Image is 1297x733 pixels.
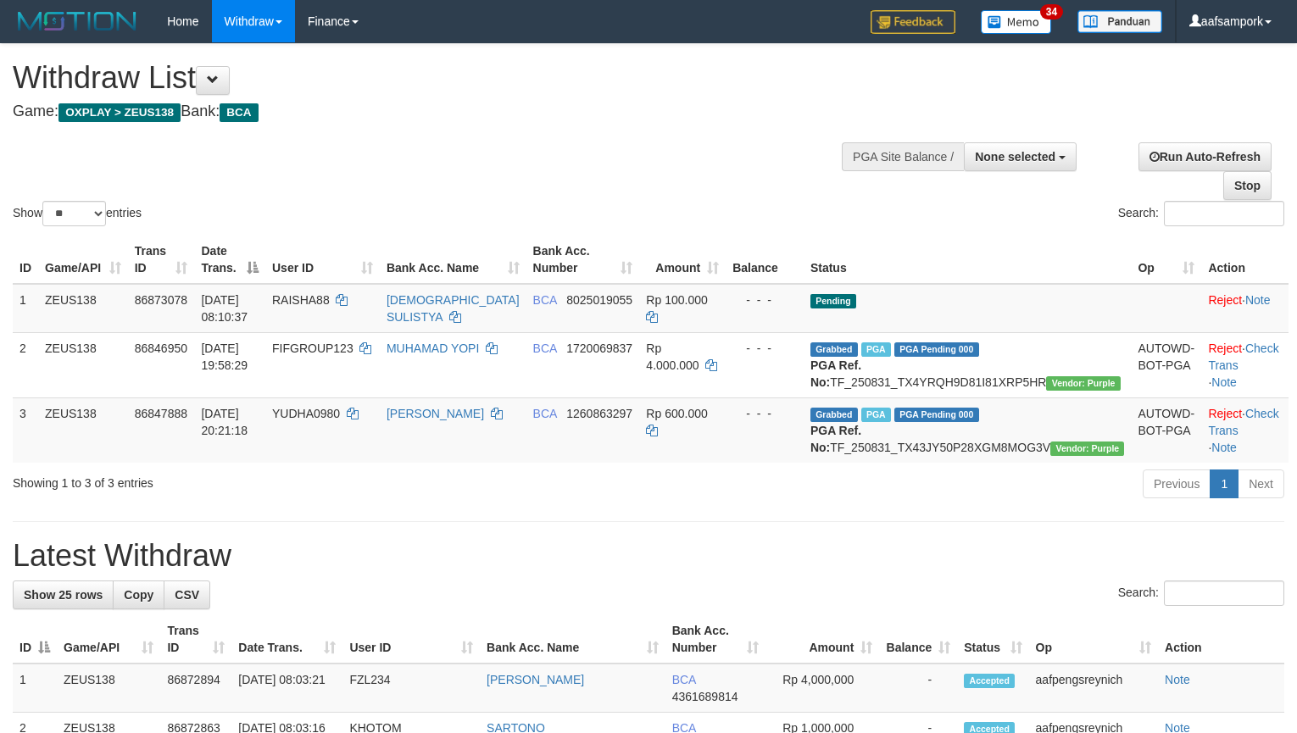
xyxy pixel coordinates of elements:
td: [DATE] 08:03:21 [231,664,342,713]
a: Show 25 rows [13,580,114,609]
th: Balance: activate to sort column ascending [879,615,957,664]
td: · [1201,284,1289,333]
td: 3 [13,397,38,463]
div: - - - [732,340,797,357]
span: 34 [1040,4,1063,19]
th: Amount: activate to sort column ascending [639,236,726,284]
th: Game/API: activate to sort column ascending [57,615,160,664]
a: [PERSON_NAME] [387,407,484,420]
a: Reject [1208,293,1242,307]
span: Grabbed [810,342,858,357]
a: Previous [1143,469,1211,498]
input: Search: [1164,201,1284,226]
td: ZEUS138 [57,664,160,713]
span: BCA [672,673,696,686]
span: OXPLAY > ZEUS138 [58,103,181,122]
a: [PERSON_NAME] [487,673,584,686]
a: Note [1211,375,1237,389]
a: MUHAMAD YOPI [387,342,479,355]
th: Date Trans.: activate to sort column ascending [231,615,342,664]
th: Status: activate to sort column ascending [957,615,1028,664]
span: [DATE] 19:58:29 [201,342,248,372]
a: Stop [1223,171,1272,200]
th: Op: activate to sort column ascending [1029,615,1159,664]
th: Trans ID: activate to sort column ascending [128,236,195,284]
a: [DEMOGRAPHIC_DATA] SULISTYA [387,293,520,324]
div: - - - [732,405,797,422]
span: Grabbed [810,408,858,422]
td: ZEUS138 [38,284,128,333]
span: Show 25 rows [24,588,103,602]
span: Copy 8025019055 to clipboard [566,293,632,307]
th: Op: activate to sort column ascending [1131,236,1201,284]
span: Copy 1720069837 to clipboard [566,342,632,355]
td: · · [1201,397,1289,463]
th: Game/API: activate to sort column ascending [38,236,128,284]
th: Bank Acc. Name: activate to sort column ascending [380,236,526,284]
span: BCA [220,103,258,122]
th: Bank Acc. Number: activate to sort column ascending [665,615,765,664]
td: 1 [13,284,38,333]
span: BCA [533,342,557,355]
h1: Withdraw List [13,61,848,95]
div: PGA Site Balance / [842,142,964,171]
div: - - - [732,292,797,308]
a: Reject [1208,407,1242,420]
td: TF_250831_TX43JY50P28XGM8MOG3V [804,397,1132,463]
span: [DATE] 08:10:37 [201,293,248,324]
span: BCA [533,293,557,307]
b: PGA Ref. No: [810,424,861,454]
span: CSV [175,588,199,602]
td: AUTOWD-BOT-PGA [1131,332,1201,397]
img: Feedback.jpg [871,10,955,34]
td: Rp 4,000,000 [765,664,879,713]
th: Trans ID: activate to sort column ascending [160,615,231,664]
th: Status [804,236,1132,284]
th: Date Trans.: activate to sort column descending [194,236,265,284]
th: Amount: activate to sort column ascending [765,615,879,664]
span: PGA Pending [894,408,979,422]
td: FZL234 [342,664,480,713]
a: Check Trans [1208,342,1278,372]
span: Accepted [964,674,1015,688]
label: Show entries [13,201,142,226]
img: Button%20Memo.svg [981,10,1052,34]
td: ZEUS138 [38,397,128,463]
span: Rp 4.000.000 [646,342,699,372]
span: RAISHA88 [272,293,330,307]
img: panduan.png [1077,10,1162,33]
td: - [879,664,957,713]
h1: Latest Withdraw [13,539,1284,573]
span: YUDHA0980 [272,407,340,420]
a: CSV [164,580,210,609]
span: Copy [124,588,153,602]
td: AUTOWD-BOT-PGA [1131,397,1201,463]
th: User ID: activate to sort column ascending [265,236,380,284]
a: Note [1245,293,1271,307]
span: Rp 100.000 [646,293,707,307]
span: 86873078 [135,293,187,307]
span: 86847888 [135,407,187,420]
label: Search: [1118,580,1284,606]
img: MOTION_logo.png [13,8,142,34]
span: Pending [810,294,856,308]
button: None selected [964,142,1077,171]
th: ID [13,236,38,284]
th: Balance [726,236,804,284]
span: FIFGROUP123 [272,342,353,355]
th: Bank Acc. Name: activate to sort column ascending [480,615,665,664]
span: BCA [533,407,557,420]
span: 86846950 [135,342,187,355]
td: 2 [13,332,38,397]
td: ZEUS138 [38,332,128,397]
span: [DATE] 20:21:18 [201,407,248,437]
span: Marked by aafnoeunsreypich [861,408,891,422]
a: Run Auto-Refresh [1138,142,1272,171]
td: · · [1201,332,1289,397]
a: Check Trans [1208,407,1278,437]
td: aafpengsreynich [1029,664,1159,713]
a: Copy [113,580,164,609]
div: Showing 1 to 3 of 3 entries [13,468,528,491]
a: Reject [1208,342,1242,355]
h4: Game: Bank: [13,103,848,120]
